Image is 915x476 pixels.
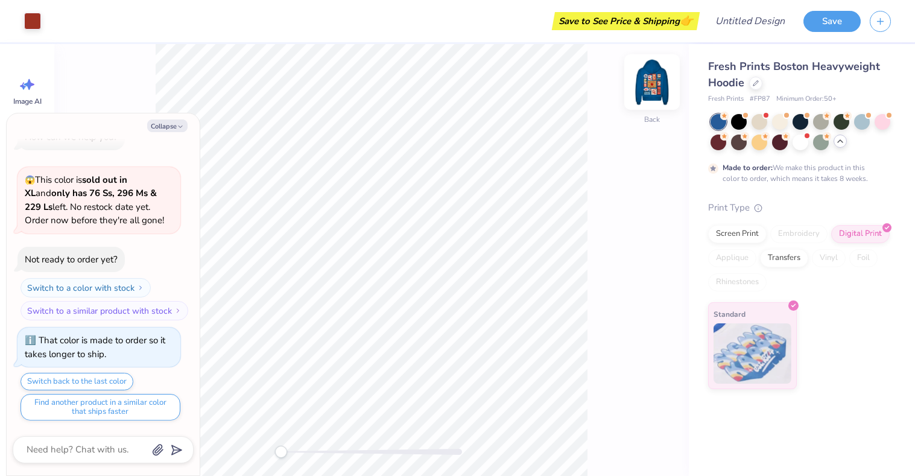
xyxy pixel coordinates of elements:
div: That color is made to order so it takes longer to ship. [25,334,165,360]
span: Image AI [13,97,42,106]
div: Digital Print [831,225,890,243]
button: Switch back to the last color [21,373,133,390]
div: Save to See Price & Shipping [555,12,697,30]
span: Minimum Order: 50 + [776,94,837,104]
div: Foil [849,249,878,267]
span: 👉 [680,13,693,28]
div: Transfers [760,249,808,267]
div: Applique [708,249,756,267]
button: Save [803,11,861,32]
div: Back [644,114,660,125]
img: Standard [714,323,791,384]
span: Fresh Prints Boston Heavyweight Hoodie [708,59,880,90]
img: Back [628,58,676,106]
div: We make this product in this color to order, which means it takes 8 weeks. [723,162,871,184]
strong: Made to order: [723,163,773,173]
span: 😱 [25,174,35,186]
span: Fresh Prints [708,94,744,104]
img: Switch to a similar product with stock [174,307,182,314]
div: Not ready to order yet? [25,253,118,265]
button: Find another product in a similar color that ships faster [21,394,180,420]
img: Switch to a color with stock [137,284,144,291]
button: Collapse [147,119,188,132]
span: This color is and left. No restock date yet. Order now before they're all gone! [25,174,164,227]
div: Rhinestones [708,273,767,291]
span: Standard [714,308,746,320]
button: Switch to a color with stock [21,278,151,297]
div: Print Type [708,201,891,215]
div: Accessibility label [275,446,287,458]
input: Untitled Design [706,9,794,33]
span: # FP87 [750,94,770,104]
button: Switch to a similar product with stock [21,301,188,320]
strong: only has 76 Ss, 296 Ms & 229 Ls [25,187,157,213]
div: Embroidery [770,225,828,243]
div: Vinyl [812,249,846,267]
div: Screen Print [708,225,767,243]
